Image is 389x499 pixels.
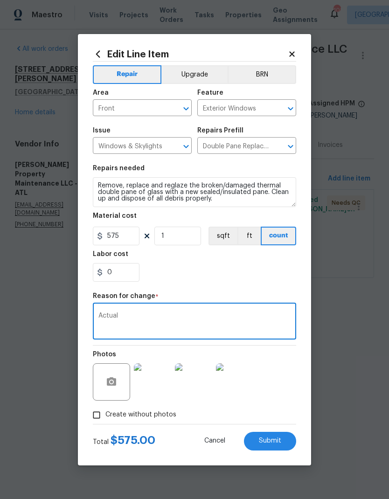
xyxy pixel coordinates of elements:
h5: Repairs needed [93,165,145,172]
textarea: Actual [98,312,291,332]
h5: Labor cost [93,251,128,257]
button: count [261,227,296,245]
span: Cancel [204,437,225,444]
button: Upgrade [161,65,228,84]
span: Create without photos [105,410,176,420]
h5: Reason for change [93,293,155,299]
button: Submit [244,432,296,450]
h5: Photos [93,351,116,358]
div: Total [93,436,155,447]
h5: Material cost [93,213,137,219]
button: BRN [228,65,296,84]
button: Open [284,102,297,115]
button: sqft [208,227,237,245]
textarea: Remove, replace and reglaze the broken/damaged thermal double pane of glass with a new sealed/ins... [93,177,296,207]
button: ft [237,227,261,245]
h2: Edit Line Item [93,49,288,59]
h5: Issue [93,127,111,134]
button: Open [284,140,297,153]
button: Open [180,140,193,153]
span: $ 575.00 [111,435,155,446]
h5: Feature [197,90,223,96]
button: Repair [93,65,161,84]
button: Cancel [189,432,240,450]
span: Submit [259,437,281,444]
h5: Repairs Prefill [197,127,243,134]
h5: Area [93,90,109,96]
button: Open [180,102,193,115]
